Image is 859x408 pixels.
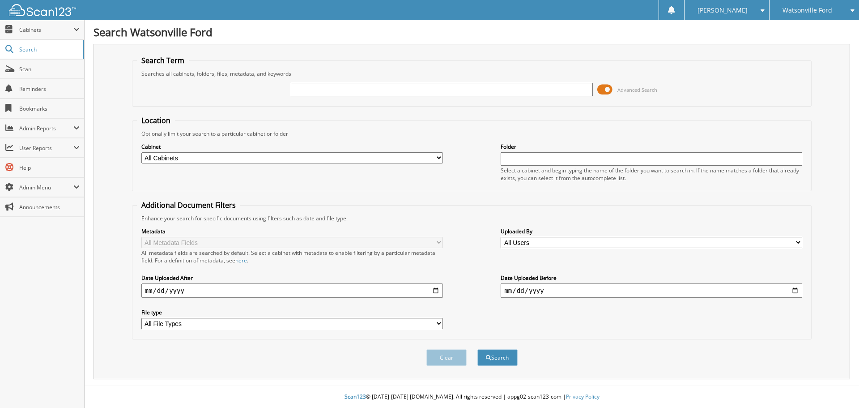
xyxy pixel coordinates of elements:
[141,309,443,316] label: File type
[137,200,240,210] legend: Additional Document Filters
[501,143,802,150] label: Folder
[782,8,832,13] span: Watsonville Ford
[141,143,443,150] label: Cabinet
[137,130,807,137] div: Optionally limit your search to a particular cabinet or folder
[344,393,366,400] span: Scan123
[477,349,518,366] button: Search
[137,70,807,77] div: Searches all cabinets, folders, files, metadata, and keywords
[501,228,802,235] label: Uploaded By
[19,184,73,191] span: Admin Menu
[426,349,467,366] button: Clear
[19,164,80,172] span: Help
[617,86,657,93] span: Advanced Search
[697,8,748,13] span: [PERSON_NAME]
[235,257,247,264] a: here
[19,85,80,93] span: Reminders
[19,203,80,211] span: Announcements
[9,4,76,16] img: scan123-logo-white.svg
[94,25,850,39] h1: Search Watsonville Ford
[85,386,859,408] div: © [DATE]-[DATE] [DOMAIN_NAME]. All rights reserved | appg02-scan123-com |
[501,167,802,182] div: Select a cabinet and begin typing the name of the folder you want to search in. If the name match...
[141,228,443,235] label: Metadata
[137,116,175,125] legend: Location
[19,46,78,53] span: Search
[19,144,73,152] span: User Reports
[19,125,73,132] span: Admin Reports
[141,283,443,298] input: start
[137,215,807,222] div: Enhance your search for specific documents using filters such as date and file type.
[141,249,443,264] div: All metadata fields are searched by default. Select a cabinet with metadata to enable filtering b...
[19,65,80,73] span: Scan
[137,56,189,65] legend: Search Term
[141,274,443,282] label: Date Uploaded After
[19,105,80,112] span: Bookmarks
[501,274,802,282] label: Date Uploaded Before
[19,26,73,34] span: Cabinets
[566,393,600,400] a: Privacy Policy
[501,283,802,298] input: end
